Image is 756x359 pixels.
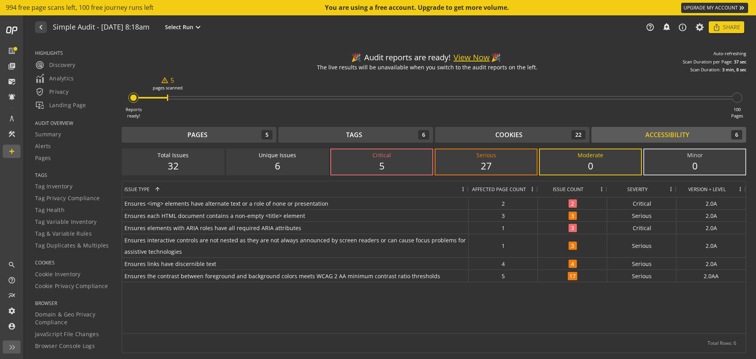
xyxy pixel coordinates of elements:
div: 4 [469,258,538,270]
div: 3 [469,210,538,221]
div: Reports ready! [126,106,142,119]
span: Tag Health [35,206,65,214]
div: 3 min, 8 sec [722,67,746,73]
div: 2.0A [676,197,746,209]
span: Browser Console Logs [35,342,95,350]
mat-icon: keyboard_double_arrow_right [738,4,746,12]
mat-icon: multiline_chart [8,292,16,299]
span: 3 [569,242,577,250]
span: Cookie Inventory [35,270,81,278]
mat-icon: library_books [8,62,16,70]
button: Pages5 [122,127,276,143]
div: Audit reports are ready! [351,52,503,63]
mat-icon: add [8,147,16,155]
mat-icon: architecture [8,115,16,123]
span: Ensures <img> elements have alternate text or a role of none or presentation [124,198,466,209]
mat-icon: important_devices [35,100,44,110]
div: The live results will be unavailable when you switch to the audit reports on the left. [317,63,537,71]
span: Ensures links have discernible text [124,258,466,270]
div: 5 [339,159,424,173]
span: AUDIT OVERVIEW [35,120,112,126]
span: Discovery [35,60,76,70]
span: COOKIES [35,259,112,266]
div: 2.0A [676,258,746,270]
div: 5 [161,76,174,85]
div: serious [607,270,676,282]
div: 0 [548,159,633,173]
div: 5 [469,270,538,282]
div: Cookies [495,130,523,140]
div: Accessibility [645,130,689,140]
mat-icon: help_outline [646,23,654,32]
span: 17 [568,272,577,280]
span: Version + Level [688,186,726,193]
span: Summary [35,130,61,138]
span: JavaScript File Changes [35,330,99,338]
span: 3 [569,212,577,220]
span: Alerts [35,142,51,150]
span: Ensures the contrast between foreground and background colors meets WCAG 2 AA minimum contrast ra... [124,270,466,282]
mat-icon: notifications_active [8,93,16,101]
mat-icon: verified_user [35,87,44,97]
mat-icon: help_outline [8,276,16,284]
div: serious [607,234,676,257]
div: 6 [235,159,320,173]
div: Auto-refreshing [713,50,746,57]
div: You are using a free account. Upgrade to get more volume. [325,3,510,12]
span: Tag Duplicates & Multiples [35,242,109,249]
span: 4 [569,260,577,268]
div: serious [607,210,676,221]
mat-icon: search [8,261,16,269]
button: Accessibility6 [591,127,746,143]
div: 🎉 [351,52,361,63]
div: 2 [469,197,538,209]
mat-icon: account_circle [8,322,16,330]
div: 22 [571,130,586,140]
div: Pages [187,130,208,140]
span: Tag Variable Inventory [35,218,97,226]
button: Share [709,21,744,33]
h1: Simple Audit - 09 September 2025 | 8:18am [53,23,150,32]
mat-icon: radar [35,60,44,70]
div: Unique Issues [235,151,320,159]
div: Serious [443,151,529,159]
span: Ensures elements with ARIA roles have all required ARIA attributes [124,222,466,234]
span: Tag Inventory [35,182,72,190]
mat-icon: ios_share [713,23,721,31]
mat-icon: settings [8,307,16,315]
div: Moderate [548,151,633,159]
mat-icon: mark_email_read [8,78,16,86]
button: Cookies22 [435,127,590,143]
span: Analytics [35,74,74,83]
div: critical [607,197,676,209]
div: 🎉 [491,52,501,63]
mat-icon: navigate_before [36,22,44,32]
div: 27 [443,159,529,173]
span: Ensures interactive controls are not nested as they are not always announced by screen readers or... [124,234,466,257]
span: Affected Page Count [472,186,526,193]
div: 2.0A [676,222,746,234]
mat-icon: list_alt [8,47,16,55]
span: Ensures each HTML document contains a non-empty <title> element [124,210,466,221]
span: 3 [569,224,577,232]
div: 6 [731,130,742,140]
div: 1 [469,234,538,257]
div: Critical [339,151,424,159]
span: Cookie Privacy Compliance [35,282,108,290]
span: Severity [627,186,648,193]
div: critical [607,222,676,234]
div: pages scanned [153,85,183,91]
span: Landing Page [35,100,86,110]
div: 37 sec [734,59,746,65]
span: Issue Count [553,186,584,193]
mat-icon: construction [8,130,16,138]
div: 1 [469,222,538,234]
div: 0 [652,159,737,173]
button: Select Run [163,22,204,32]
button: Tags6 [278,127,433,143]
div: 5 [261,130,272,140]
div: 6 [418,130,429,140]
span: BROWSER [35,300,112,307]
div: Total Issues [130,151,216,159]
div: serious [607,258,676,270]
